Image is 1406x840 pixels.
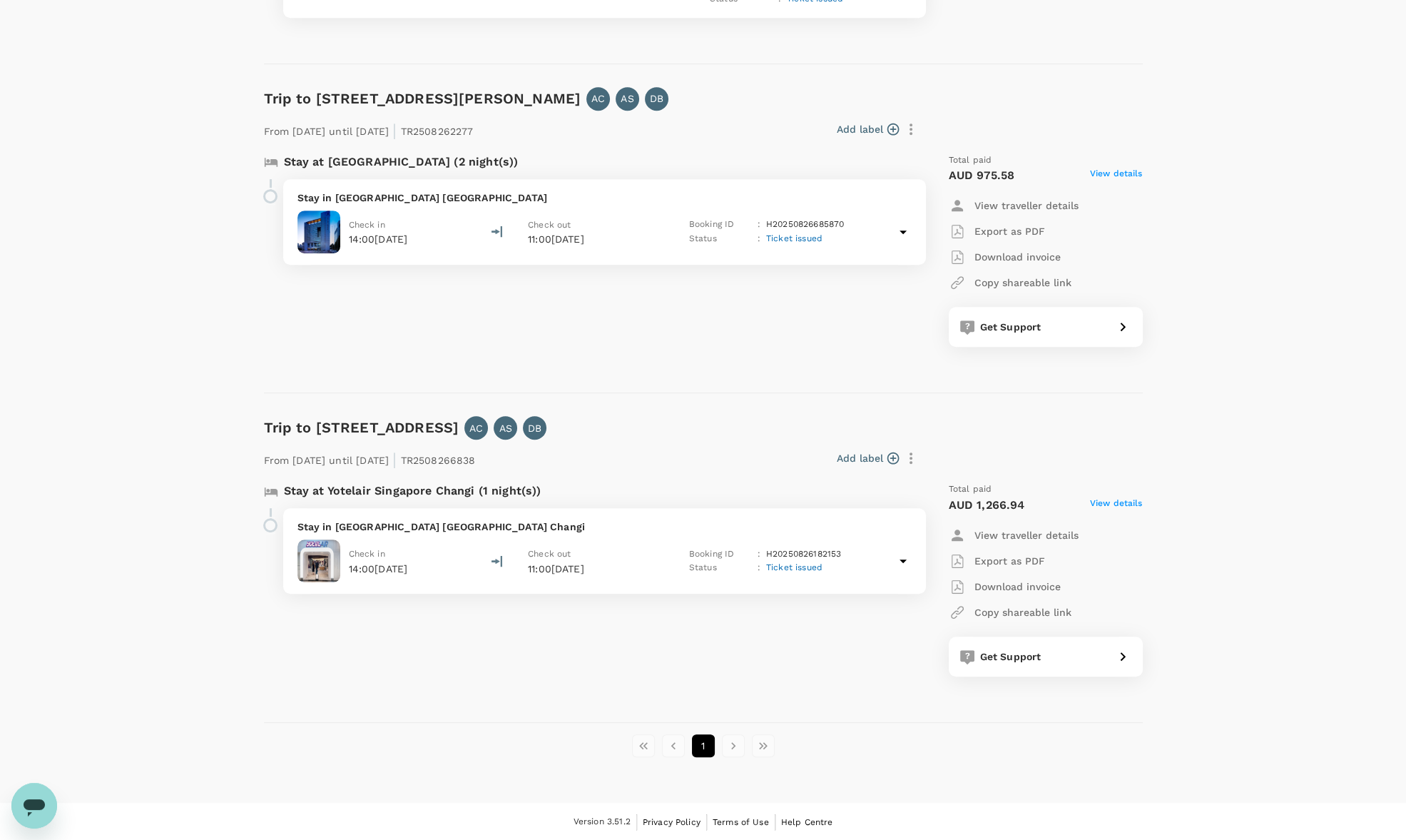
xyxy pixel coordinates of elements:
p: AS [499,421,511,435]
button: View traveller details [949,193,1079,218]
p: DB [528,421,541,435]
span: | [392,450,397,470]
button: Export as PDF [949,218,1045,244]
button: Copy shareable link [949,270,1071,295]
span: Check out [528,220,571,230]
p: : [758,547,760,562]
h6: Trip to [STREET_ADDRESS] [264,416,459,439]
button: page 1 [692,734,715,757]
p: : [758,218,760,232]
p: From [DATE] until [DATE] TR2508262277 [264,116,474,142]
p: Export as PDF [974,224,1045,238]
button: Download invoice [949,244,1061,270]
p: Copy shareable link [974,605,1071,619]
p: DB [650,91,663,106]
p: Copy shareable link [974,275,1071,290]
button: Copy shareable link [949,599,1071,625]
p: 11:00[DATE] [528,562,663,576]
span: Total paid [949,153,992,168]
p: Stay at Yotelair Singapore Changi (1 night(s)) [284,482,541,500]
p: AC [591,91,605,106]
span: Check in [349,220,385,230]
nav: pagination navigation [628,734,778,757]
span: Version 3.51.2 [574,815,631,829]
span: Ticket issued [766,562,822,572]
p: Stay at [GEOGRAPHIC_DATA] (2 night(s)) [284,153,519,171]
span: Get Support [980,651,1041,662]
p: H20250826685870 [766,218,844,232]
p: Status [689,232,752,246]
button: Add label [837,122,899,136]
p: View traveller details [974,528,1079,542]
p: 14:00[DATE] [349,562,408,576]
span: Ticket issued [766,233,822,243]
button: Export as PDF [949,548,1045,574]
img: Park Plaza Beijing Science Park [297,211,340,253]
p: Download invoice [974,580,1061,594]
span: Check in [349,549,385,559]
p: Status [689,561,752,575]
iframe: Button to launch messaging window [11,783,57,829]
span: Privacy Policy [643,817,701,827]
span: Help Centre [781,817,833,827]
span: Total paid [949,482,992,497]
p: 11:00[DATE] [528,232,663,246]
p: Booking ID [689,547,752,562]
p: 14:00[DATE] [349,232,408,246]
p: AC [469,421,483,435]
p: Export as PDF [974,554,1045,568]
p: Download invoice [974,250,1061,264]
p: Stay in [GEOGRAPHIC_DATA] [GEOGRAPHIC_DATA] [297,191,912,205]
p: H20250826182153 [766,547,841,562]
span: Terms of Use [713,817,769,827]
a: Terms of Use [713,814,769,830]
span: Check out [528,549,571,559]
button: Download invoice [949,574,1061,599]
p: : [758,561,760,575]
span: Get Support [980,321,1041,333]
a: Help Centre [781,814,833,830]
p: View traveller details [974,198,1079,213]
h6: Trip to [STREET_ADDRESS][PERSON_NAME] [264,87,581,110]
p: From [DATE] until [DATE] TR2508266838 [264,445,476,471]
a: Privacy Policy [643,814,701,830]
p: AS [621,91,633,106]
span: | [392,121,397,141]
p: AUD 1,266.94 [949,497,1025,514]
button: View traveller details [949,522,1079,548]
p: : [758,232,760,246]
span: View details [1090,497,1143,514]
p: AUD 975.58 [949,167,1015,184]
p: Stay in [GEOGRAPHIC_DATA] [GEOGRAPHIC_DATA] Changi [297,520,912,534]
img: Yotelair Singapore Changi [297,540,340,582]
button: Add label [837,451,899,465]
p: Booking ID [689,218,752,232]
span: View details [1090,167,1143,184]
